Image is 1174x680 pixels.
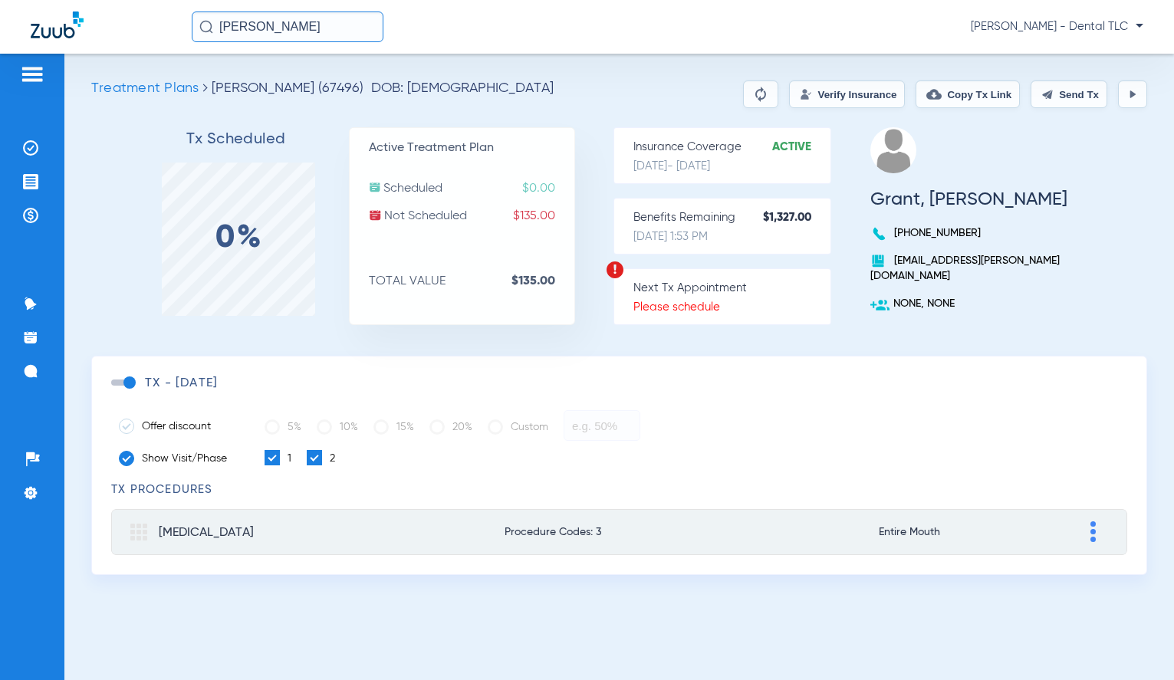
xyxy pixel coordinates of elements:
h3: TX Procedures [111,482,1127,498]
p: [DATE] 1:53 PM [633,229,830,245]
span: $135.00 [513,209,574,224]
label: 2 [307,450,335,467]
img: Search Icon [199,20,213,34]
p: [PHONE_NUMBER] [870,225,1116,241]
strong: $135.00 [511,274,574,289]
span: Procedure Codes: 3 [505,527,796,537]
button: Verify Insurance [789,80,905,108]
label: 10% [317,412,358,442]
img: book.svg [870,253,886,268]
img: hamburger-icon [20,65,44,84]
label: Custom [488,412,548,442]
label: 20% [429,412,472,442]
mat-expansion-panel-header: [MEDICAL_DATA]Procedure Codes: 3Entire Mouth [111,509,1127,555]
label: 15% [373,412,414,442]
img: not-scheduled.svg [369,209,382,222]
img: profile.png [870,127,916,173]
h3: Tx Scheduled [123,132,349,147]
label: Show Visit/Phase [119,451,242,466]
img: voice-call-b.svg [870,225,890,242]
img: add-user.svg [870,296,890,315]
p: Scheduled [369,181,574,196]
img: Verify Insurance [800,88,812,100]
span: [MEDICAL_DATA] [159,527,254,539]
img: warning.svg [606,261,624,279]
h3: TX - [DATE] [145,376,218,391]
img: Reparse [751,85,770,103]
p: [DATE] - [DATE] [633,159,830,174]
img: group-dot-blue.svg [1090,521,1096,542]
button: Send Tx [1031,80,1107,108]
span: DOB: [DEMOGRAPHIC_DATA] [371,80,554,96]
p: Not Scheduled [369,209,574,224]
strong: $1,327.00 [763,210,830,225]
p: Active Treatment Plan [369,140,574,156]
input: e.g. 50% [564,410,640,441]
p: [EMAIL_ADDRESS][PERSON_NAME][DOMAIN_NAME] [870,253,1116,284]
p: Benefits Remaining [633,210,830,225]
p: Please schedule [633,300,830,315]
img: group.svg [130,524,147,540]
input: Search for patients [192,11,383,42]
p: TOTAL VALUE [369,274,574,289]
label: Offer discount [119,419,242,434]
button: Copy Tx Link [916,80,1020,108]
label: 1 [265,450,291,467]
span: [PERSON_NAME] (67496) [212,81,363,95]
span: $0.00 [522,181,574,196]
label: 5% [265,412,301,442]
label: 0% [215,231,264,246]
img: link-copy.png [926,87,942,102]
p: NONE, NONE [870,296,1116,311]
span: Treatment Plans [91,81,199,95]
strong: Active [772,140,830,155]
span: Entire Mouth [879,527,1003,537]
img: send.svg [1041,88,1054,100]
h3: Grant, [PERSON_NAME] [870,192,1116,207]
img: play.svg [1126,88,1139,100]
p: Insurance Coverage [633,140,830,155]
span: [PERSON_NAME] - Dental TLC [971,19,1143,34]
p: Next Tx Appointment [633,281,830,296]
img: Zuub Logo [31,11,84,38]
img: scheduled.svg [369,181,381,193]
iframe: Chat Widget [1097,606,1174,680]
